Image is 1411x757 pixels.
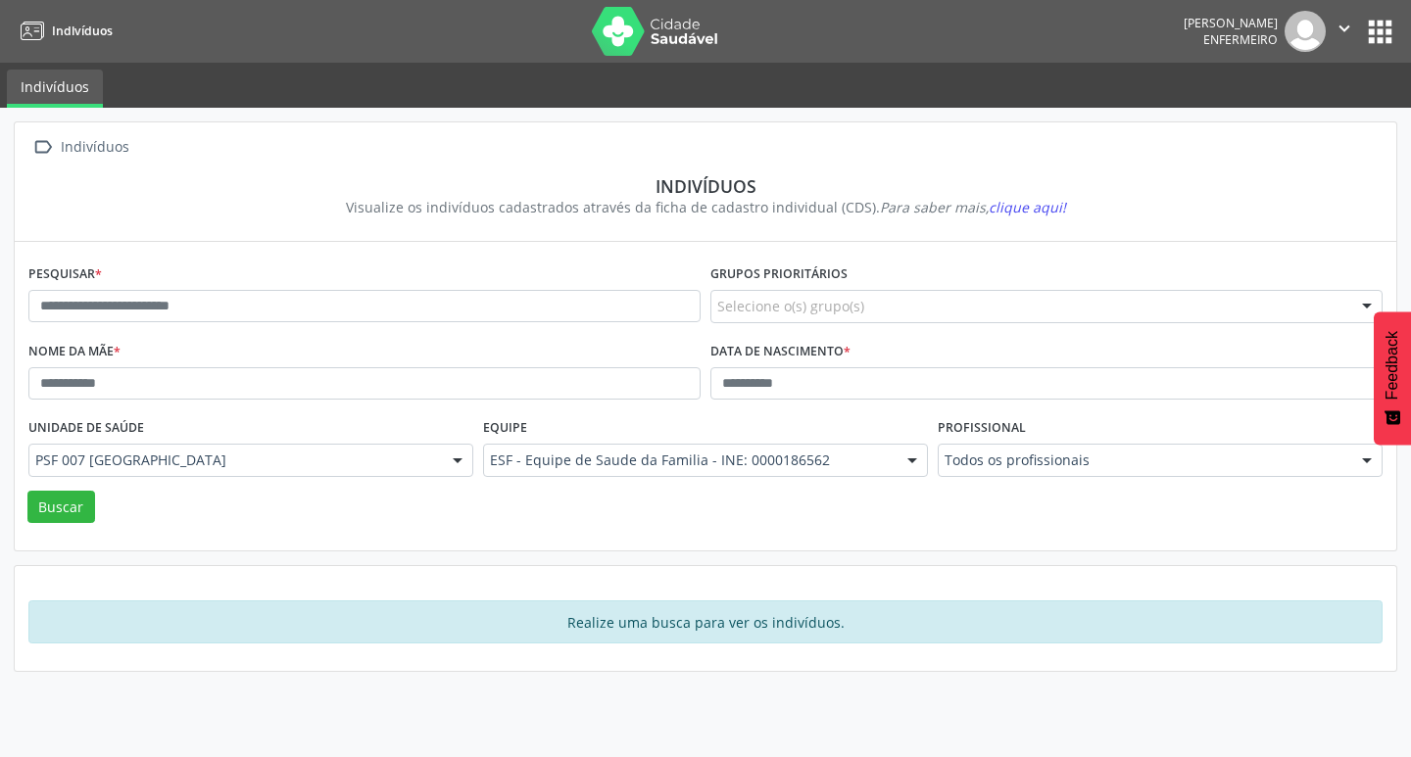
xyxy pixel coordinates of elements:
[7,70,103,108] a: Indivíduos
[28,133,132,162] a:  Indivíduos
[42,175,1369,197] div: Indivíduos
[52,23,113,39] span: Indivíduos
[35,450,433,470] span: PSF 007 [GEOGRAPHIC_DATA]
[57,133,132,162] div: Indivíduos
[989,198,1066,216] span: clique aqui!
[938,413,1026,444] label: Profissional
[1334,18,1355,39] i: 
[710,260,848,290] label: Grupos prioritários
[42,197,1369,217] div: Visualize os indivíduos cadastrados através da ficha de cadastro individual (CDS).
[28,413,144,444] label: Unidade de saúde
[1285,11,1326,52] img: img
[27,491,95,524] button: Buscar
[1184,15,1278,31] div: [PERSON_NAME]
[880,198,1066,216] i: Para saber mais,
[28,260,102,290] label: Pesquisar
[28,337,121,367] label: Nome da mãe
[28,133,57,162] i: 
[483,413,527,444] label: Equipe
[490,450,888,470] span: ESF - Equipe de Saude da Familia - INE: 0000186562
[945,450,1342,470] span: Todos os profissionais
[1384,331,1401,400] span: Feedback
[14,15,113,47] a: Indivíduos
[1326,11,1363,52] button: 
[710,337,851,367] label: Data de nascimento
[1203,31,1278,48] span: Enfermeiro
[28,600,1383,643] div: Realize uma busca para ver os indivíduos.
[1363,15,1397,49] button: apps
[1374,311,1411,445] button: Feedback - Mostrar pesquisa
[717,296,864,316] span: Selecione o(s) grupo(s)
